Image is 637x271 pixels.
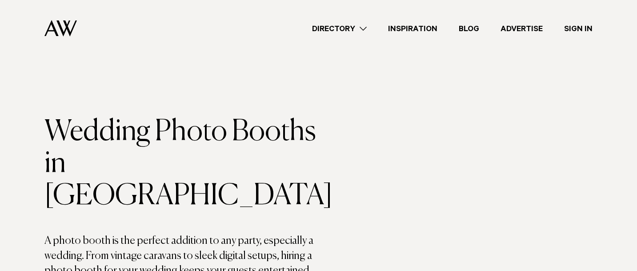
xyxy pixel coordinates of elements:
a: Advertise [490,23,553,35]
h1: Wedding Photo Booths in [GEOGRAPHIC_DATA] [44,116,319,212]
a: Blog [448,23,490,35]
a: Sign In [553,23,603,35]
a: Inspiration [377,23,448,35]
a: Directory [301,23,377,35]
img: Auckland Weddings Logo [44,20,77,36]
